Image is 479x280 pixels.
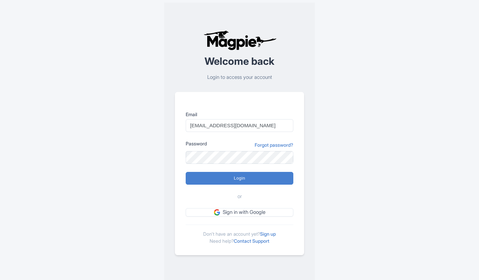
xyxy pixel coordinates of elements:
[186,208,293,217] a: Sign in with Google
[175,56,304,67] h2: Welcome back
[186,140,207,147] label: Password
[186,172,293,185] input: Login
[202,30,278,50] img: logo-ab69f6fb50320c5b225c76a69d11143b.png
[234,238,269,244] a: Contact Support
[237,193,242,200] span: or
[214,209,220,215] img: google.svg
[186,111,293,118] label: Email
[186,225,293,244] div: Don't have an account yet? Need help?
[175,74,304,81] p: Login to access your account
[260,231,276,237] a: Sign up
[186,119,293,132] input: you@example.com
[255,141,293,148] a: Forgot password?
